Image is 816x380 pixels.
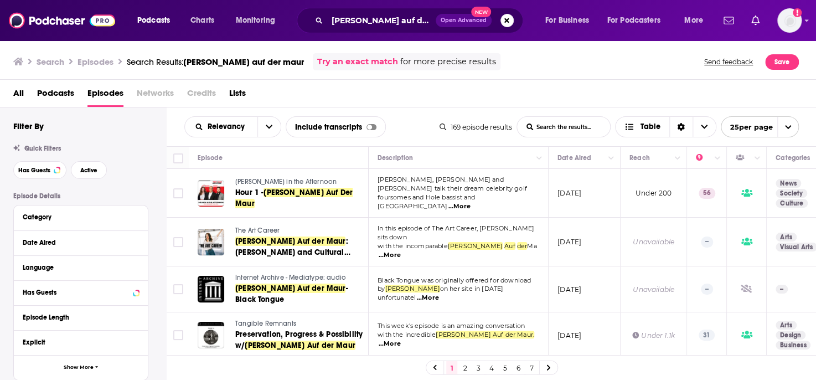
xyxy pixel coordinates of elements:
button: Choose View [615,116,716,137]
div: Has Guests [23,289,130,296]
button: Date Aired [23,235,139,249]
div: Search podcasts, credits, & more... [307,8,534,33]
span: ...More [448,202,470,211]
a: Design [776,331,805,340]
div: Date Aired [23,239,132,247]
button: open menu [185,123,257,131]
span: Networks [137,84,174,107]
span: Toggle select row [173,330,183,340]
button: Episode Length [23,310,139,324]
span: for more precise results [400,55,496,68]
span: New [471,7,491,17]
a: Lists [229,84,246,107]
img: Podchaser - Follow, Share and Rate Podcasts [9,10,115,31]
p: -- [701,284,713,295]
p: [DATE] [557,237,581,247]
button: Open AdvancedNew [436,14,492,27]
span: Toggle select row [173,284,183,294]
span: For Business [545,13,589,28]
a: Podcasts [37,84,74,107]
span: [PERSON_NAME], [PERSON_NAME] and [PERSON_NAME] talk their dream celebrity golf [378,176,527,192]
p: 31 [699,330,715,341]
a: Tangible Remnants [235,319,367,329]
img: User Profile [777,8,802,33]
span: der [517,242,528,250]
span: foursomes and Hole bassist and [GEOGRAPHIC_DATA] [378,193,475,210]
a: 6 [513,361,524,374]
svg: Add a profile image [793,8,802,17]
span: Internet Archive - Mediatype: audio [235,274,346,281]
span: Credits [187,84,216,107]
p: [DATE] [557,188,581,198]
span: [PERSON_NAME] Auf der Maur. [436,331,534,338]
span: [PERSON_NAME] Auf Der Maur [235,188,353,208]
div: Date Aired [557,151,591,165]
span: Open Advanced [441,18,487,23]
span: Logged in as TaraKennedy [777,8,802,33]
a: Business [776,341,810,350]
h2: Choose List sort [184,116,281,137]
button: open menu [721,116,799,137]
div: Categories [776,151,810,165]
span: [PERSON_NAME] [385,285,440,292]
a: Arts [776,233,797,242]
a: [PERSON_NAME] Auf der Maur- Black Tongue [235,283,367,305]
button: Save [765,54,799,70]
div: Episode Length [23,314,132,321]
a: 2 [459,361,471,374]
a: Search Results:[PERSON_NAME] auf der maur [127,57,304,67]
span: Table [641,123,660,131]
span: Preservation, Progress & Possibility w/ [235,330,363,350]
div: Category [23,213,132,221]
span: ...More [417,294,439,302]
a: Hour 1 -[PERSON_NAME] Auf Der Maur [235,187,367,209]
a: Episodes [87,84,123,107]
span: [PERSON_NAME] Auf der Maur [235,237,345,246]
div: 169 episode results [440,123,512,131]
div: Has Guests [736,151,751,165]
button: open menu [600,12,676,29]
a: Try an exact match [317,55,398,68]
a: Culture [776,199,808,208]
span: Podcasts [137,13,170,28]
span: For Podcasters [607,13,660,28]
span: Toggle select row [173,237,183,247]
button: Category [23,210,139,224]
input: Search podcasts, credits, & more... [327,12,436,29]
div: Explicit [23,338,132,346]
p: -- [701,237,713,248]
a: [PERSON_NAME] in the Afternoon [235,177,367,187]
span: Tangible Remnants [235,320,296,327]
a: [PERSON_NAME] Auf der Maur: [PERSON_NAME] and Cultural Visionary [235,236,367,258]
p: -- [776,285,788,294]
div: Episode [198,151,223,165]
span: [PERSON_NAME] Auf der Maur [235,284,345,293]
a: All [13,84,24,107]
div: Language [23,264,132,271]
span: Active [80,167,97,173]
span: Show More [64,364,94,371]
span: 25 per page [721,119,773,136]
button: Active [71,161,107,179]
a: Charts [183,12,221,29]
button: open menu [130,12,184,29]
span: Quick Filters [24,145,61,152]
span: ...More [379,340,401,348]
span: with the incredible [378,331,436,338]
span: with the incomparable [378,242,448,250]
button: Show profile menu [777,8,802,33]
span: [PERSON_NAME] in the Afternoon [235,178,337,186]
span: ...More [379,251,401,260]
a: 4 [486,361,497,374]
div: Reach [629,151,650,165]
span: In this episode of The Art Career, [PERSON_NAME] sits down [378,224,534,241]
button: Send feedback [701,53,756,70]
a: Preservation, Progress & Possibility w/[PERSON_NAME] Auf der Maur [235,329,367,351]
div: Unavailable [633,237,674,247]
span: Under 200 [636,189,672,197]
button: open menu [676,12,717,29]
span: by [378,285,385,292]
a: The Art Career [235,226,367,236]
h3: Search [37,57,64,67]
